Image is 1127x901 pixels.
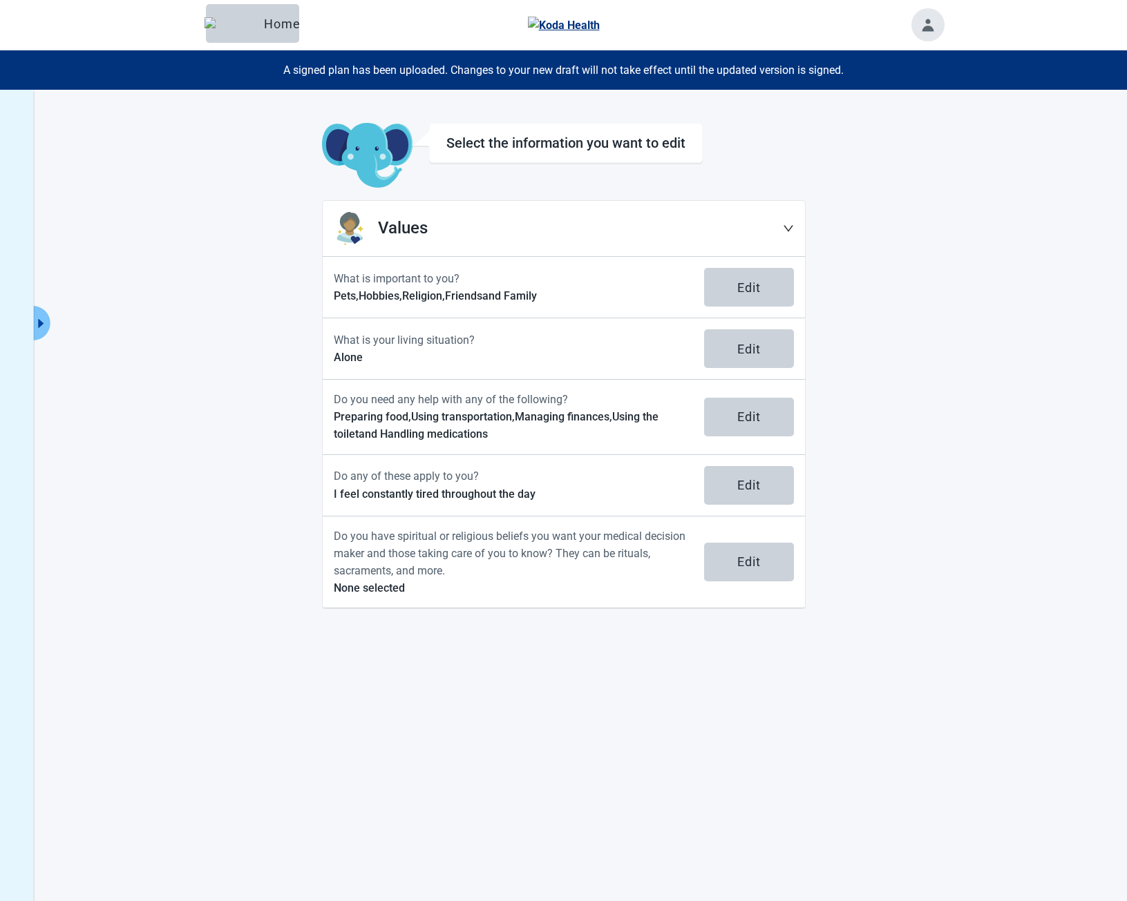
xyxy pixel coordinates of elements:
p: Alone [334,349,688,366]
img: Elephant [205,17,258,30]
div: Edit [737,555,761,569]
button: Edit What is your living situation? [704,329,794,368]
div: Home [217,17,288,30]
h1: Select the information you want to edit [446,135,685,151]
p: Pets, Hobbies, Religion, Friends and Family [334,287,688,304]
span: down [783,223,794,234]
label: Do any of these apply to you? [334,469,479,483]
div: Values [323,201,805,257]
button: Edit What is important to you? [704,268,794,307]
button: Toggle account menu [911,8,945,41]
p: What is important to you? [334,270,688,287]
p: What is your living situation? [334,331,688,349]
button: Edit [object Object] [704,466,794,505]
button: ElephantHome [206,4,299,43]
img: Koda Health [528,17,600,34]
p: Preparing food, Using transportation, Managing finances, Using the toilet and Handling medications [334,408,688,443]
span: caret-right [35,317,48,330]
p: I feel constantly tired throughout the day [334,485,688,503]
button: Expand menu [33,306,50,340]
div: Edit [737,280,761,294]
div: Edit [737,410,761,424]
div: Edit [737,342,761,356]
p: None selected [334,579,688,597]
p: Do you have spiritual or religious beliefs you want your medical decision maker and those taking ... [334,527,688,579]
main: Main content [184,123,944,609]
img: Koda Elephant [322,123,413,189]
h2: Values [378,215,783,242]
label: Do you need any help with any of the following? [334,393,568,406]
button: Edit [object Object] [704,398,794,436]
button: Edit Do you have spiritual or religious beliefs you want your medical decision maker and those ta... [704,543,794,581]
div: Edit [737,478,761,492]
